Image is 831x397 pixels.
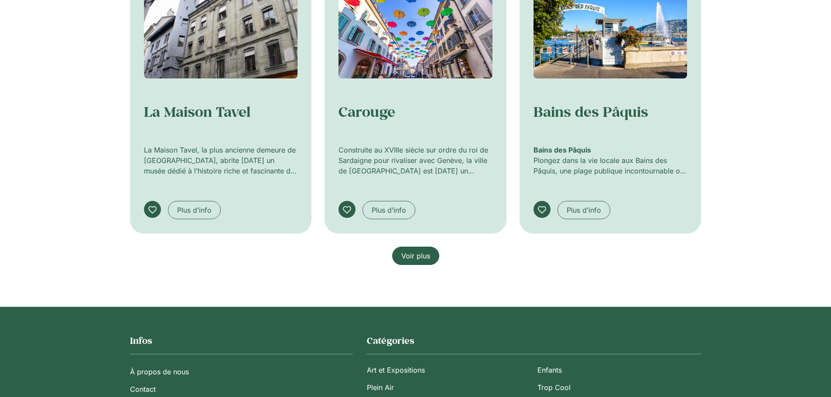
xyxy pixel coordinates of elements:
a: Carouge [339,102,395,121]
span: Plus d’info [567,205,601,215]
p: Construite au XVIIIe siècle sur ordre du roi de Sardaigne pour rivaliser avec Genève, la ville de... [339,145,492,176]
a: Enfants [537,361,701,379]
a: Voir plus [392,247,439,265]
a: Plus d’info [362,201,415,219]
a: La Maison Tavel [144,102,250,121]
h2: Infos [130,335,353,347]
h2: Catégories [367,335,701,347]
strong: Bains des Pâquis [533,146,591,154]
span: Plus d’info [372,205,406,215]
span: Voir plus [401,251,430,261]
a: Trop Cool [537,379,701,396]
p: La Maison Tavel, la plus ancienne demeure de [GEOGRAPHIC_DATA], abrite [DATE] un musée dédié à l’... [144,145,298,176]
a: Art et Expositions [367,361,530,379]
a: Plus d’info [557,201,610,219]
p: Plongez dans la vie locale aux Bains des Pâquis, une plage publique incontournable où vous pouvez... [533,145,687,176]
span: Plus d’info [177,205,212,215]
a: Plus d’info [168,201,221,219]
a: Bains des Pâquis [533,102,648,121]
a: Plein Air [367,379,530,396]
a: À propos de nous [130,363,353,380]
